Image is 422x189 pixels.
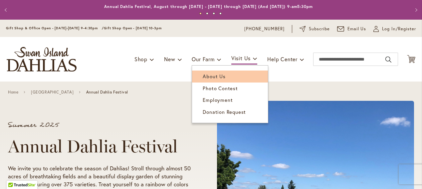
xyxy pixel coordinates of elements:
[199,12,202,15] button: 1 of 4
[206,12,208,15] button: 2 of 4
[164,56,175,63] span: New
[104,26,162,30] span: Gift Shop Open - [DATE] 10-3pm
[219,12,222,15] button: 4 of 4
[8,90,18,94] a: Home
[347,26,366,32] span: Email Us
[7,47,77,72] a: store logo
[409,3,422,17] button: Next
[134,56,147,63] span: Shop
[231,55,251,62] span: Visit Us
[244,26,285,32] a: [PHONE_NUMBER]
[309,26,330,32] span: Subscribe
[203,85,238,92] span: Photo Contest
[8,136,192,156] h1: Annual Dahlia Festival
[6,26,104,30] span: Gift Shop & Office Open - [DATE]-[DATE] 9-4:30pm /
[337,26,366,32] a: Email Us
[203,108,246,115] span: Donation Request
[8,122,192,128] p: Summer 2025
[31,90,74,94] a: [GEOGRAPHIC_DATA]
[267,56,298,63] span: Help Center
[203,73,225,80] span: About Us
[203,96,233,103] span: Employment
[373,26,416,32] a: Log In/Register
[300,26,330,32] a: Subscribe
[382,26,416,32] span: Log In/Register
[86,90,128,94] span: Annual Dahlia Festival
[104,4,313,9] a: Annual Dahlia Festival, August through [DATE] - [DATE] through [DATE] (And [DATE]) 9-am5:30pm
[192,56,214,63] span: Our Farm
[213,12,215,15] button: 3 of 4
